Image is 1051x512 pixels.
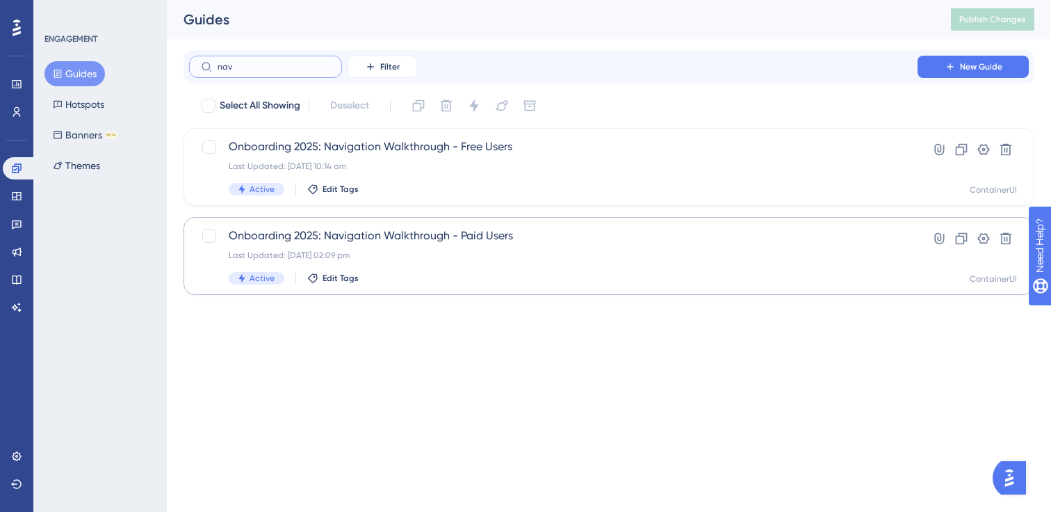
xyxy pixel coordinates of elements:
[951,8,1034,31] button: Publish Changes
[220,97,300,114] span: Select All Showing
[318,93,382,118] button: Deselect
[307,273,359,284] button: Edit Tags
[970,184,1017,195] div: ContainerUI
[218,62,330,72] input: Search
[184,10,916,29] div: Guides
[250,184,275,195] span: Active
[44,61,105,86] button: Guides
[330,97,369,114] span: Deselect
[959,14,1026,25] span: Publish Changes
[323,273,359,284] span: Edit Tags
[380,61,400,72] span: Filter
[33,3,87,20] span: Need Help?
[105,131,117,138] div: BETA
[229,250,878,261] div: Last Updated: [DATE] 02:09 pm
[44,153,108,178] button: Themes
[323,184,359,195] span: Edit Tags
[44,92,113,117] button: Hotspots
[229,138,878,155] span: Onboarding 2025: Navigation Walkthrough - Free Users
[44,33,97,45] div: ENGAGEMENT
[307,184,359,195] button: Edit Tags
[348,56,417,78] button: Filter
[44,122,126,147] button: BannersBETA
[918,56,1029,78] button: New Guide
[250,273,275,284] span: Active
[960,61,1002,72] span: New Guide
[970,273,1017,285] div: ContainerUI
[229,161,878,172] div: Last Updated: [DATE] 10:14 am
[229,227,878,244] span: Onboarding 2025: Navigation Walkthrough - Paid Users
[993,457,1034,499] iframe: UserGuiding AI Assistant Launcher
